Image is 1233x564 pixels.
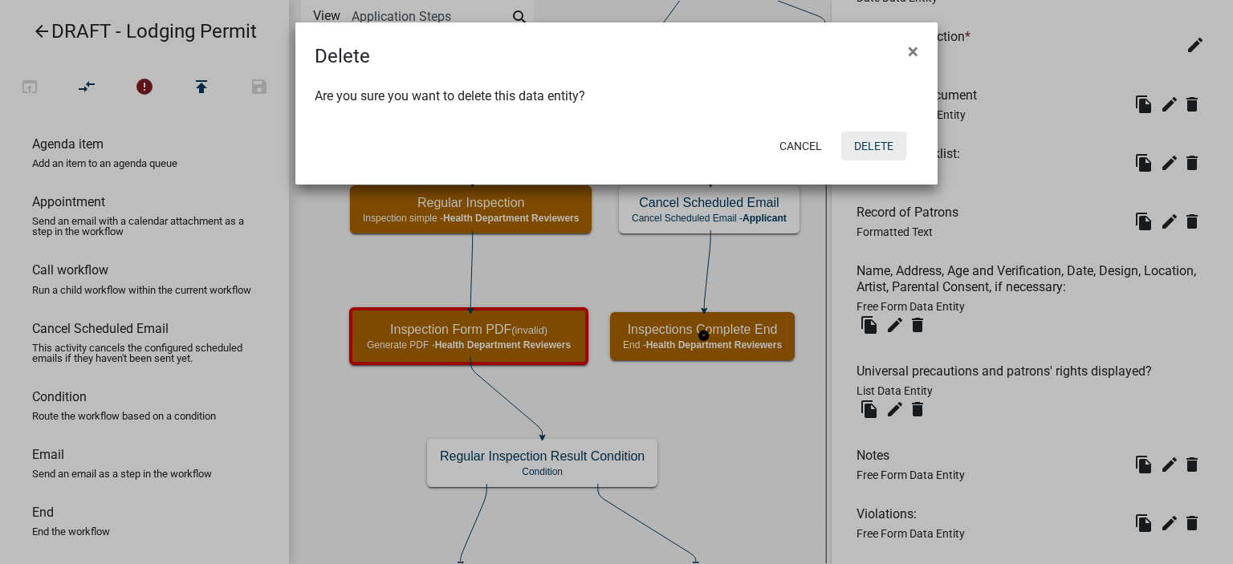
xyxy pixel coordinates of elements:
button: Close [895,29,931,74]
div: Are you sure you want to delete this data entity? [315,87,918,106]
span: × [908,40,918,63]
h4: Delete [315,42,370,71]
button: Delete [841,132,906,160]
button: Cancel [767,132,835,160]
